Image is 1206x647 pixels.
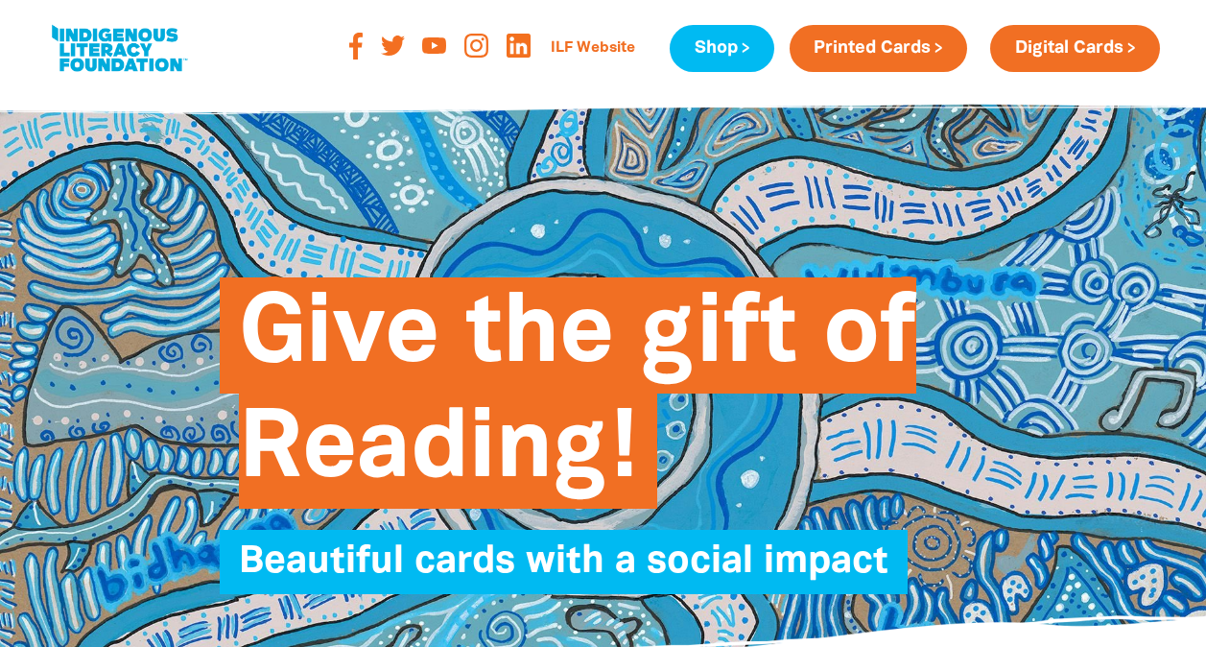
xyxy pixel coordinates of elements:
[990,25,1159,72] a: Digital Cards
[239,544,888,594] span: Beautiful cards with a social impact
[239,292,916,509] span: Give the gift of Reading!
[507,34,531,58] img: linked-in-logo-orange-png-93c920.png
[790,25,967,72] a: Printed Cards
[539,34,647,64] a: ILF Website
[422,37,446,55] img: youtube-orange-svg-1-cecf-3-svg-a15d69.svg
[464,34,488,58] img: instagram-orange-svg-816-f-67-svg-8d2e35.svg
[349,33,363,60] img: facebook-orange-svg-2-f-729-e-svg-b526d2.svg
[670,25,773,72] a: Shop
[381,36,405,55] img: twitter-orange-svg-6-e-077-d-svg-0f359f.svg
